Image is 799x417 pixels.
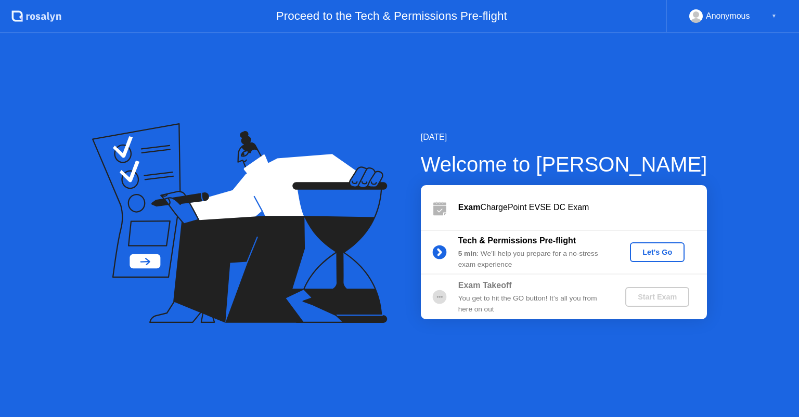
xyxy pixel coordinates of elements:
[458,236,576,245] b: Tech & Permissions Pre-flight
[458,293,608,315] div: You get to hit the GO button! It’s all you from here on out
[771,9,777,23] div: ▼
[630,242,685,262] button: Let's Go
[706,9,750,23] div: Anonymous
[421,131,707,144] div: [DATE]
[421,149,707,180] div: Welcome to [PERSON_NAME]
[458,203,481,212] b: Exam
[458,201,707,214] div: ChargePoint EVSE DC Exam
[458,249,608,270] div: : We’ll help you prepare for a no-stress exam experience
[625,287,689,307] button: Start Exam
[458,250,477,257] b: 5 min
[634,248,680,256] div: Let's Go
[629,293,685,301] div: Start Exam
[458,281,512,290] b: Exam Takeoff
